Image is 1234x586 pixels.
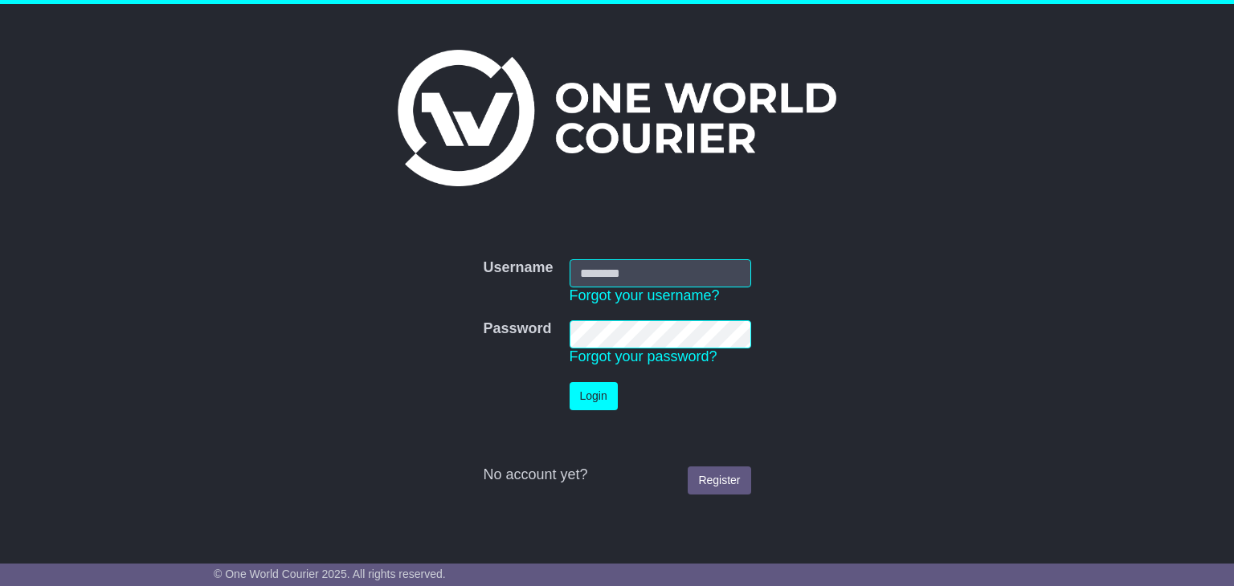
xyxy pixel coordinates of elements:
[214,568,446,580] span: © One World Courier 2025. All rights reserved.
[398,50,836,186] img: One World
[483,466,750,484] div: No account yet?
[483,259,553,277] label: Username
[570,348,717,364] a: Forgot your password?
[570,287,720,303] a: Forgot your username?
[483,320,551,338] label: Password
[688,466,750,494] a: Register
[570,382,618,410] button: Login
